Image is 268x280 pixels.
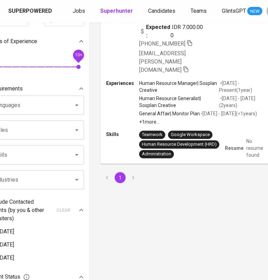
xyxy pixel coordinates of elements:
[142,141,217,148] div: Human Resource Development (HRD)
[139,23,205,40] div: IDR 7.000.000
[73,8,85,14] span: Jobs
[148,8,175,14] span: Candidates
[139,50,186,73] span: [EMAIL_ADDRESS][PERSON_NAME][DOMAIN_NAME]
[222,8,246,14] span: GlintsGPT
[171,132,210,138] div: Google Workspace
[139,118,263,125] p: +1 more ...
[139,95,219,109] p: Human Resource Generalist | Sosplan Creative
[142,151,171,157] div: Administration
[219,80,263,94] p: • [DATE] - Present ( 1 year )
[139,40,185,47] span: [PHONE_NUMBER]
[142,132,163,138] div: Teamwork
[100,7,134,16] a: Superhunter
[246,138,263,158] p: No resume found
[72,100,82,110] button: Open
[106,131,139,138] p: Skills
[190,8,207,14] span: Teams
[8,7,52,15] div: Superpowered
[101,172,140,183] nav: pagination navigation
[219,95,263,109] p: • [DATE] - [DATE] ( 2 years )
[75,53,82,58] span: 10+
[100,8,133,14] b: Superhunter
[222,7,262,16] a: GlintsGPT NEW
[146,23,171,40] b: Expected:
[139,80,219,94] p: Human Resource Manager | Sosplan Creative
[72,175,82,185] button: Open
[247,8,262,15] span: NEW
[72,125,82,135] button: Open
[115,172,126,183] button: page 1
[225,145,244,152] p: Resume
[8,7,53,15] a: Superpowered
[200,110,257,117] p: • [DATE] - [DATE] ( <1 years )
[73,7,86,16] a: Jobs
[148,7,177,16] a: Candidates
[190,7,208,16] a: Teams
[139,110,200,117] p: General Affair | Monitor Plan
[72,150,82,160] button: Open
[106,80,139,87] p: Experiences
